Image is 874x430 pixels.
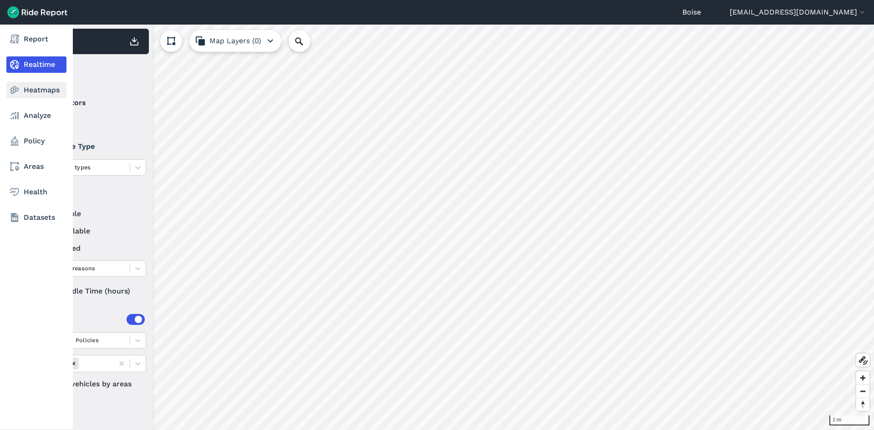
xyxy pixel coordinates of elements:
a: Health [6,184,66,200]
a: Datasets [6,209,66,226]
label: Lime [37,116,146,126]
div: Idle Time (hours) [37,283,146,299]
label: unavailable [37,226,146,237]
button: Zoom in [856,371,869,384]
img: Ride Report [7,6,67,18]
summary: Vehicle Type [37,134,145,159]
button: Zoom out [856,384,869,398]
a: Areas [6,158,66,175]
div: Remove Areas (3) [69,358,79,369]
summary: Status [37,183,145,208]
label: available [37,208,146,219]
input: Search Location or Vehicles [289,30,325,52]
a: Boise [682,7,701,18]
button: Reset bearing to north [856,398,869,411]
summary: Areas [37,307,145,332]
button: Map Layers (0) [189,30,281,52]
a: Report [6,31,66,47]
a: Heatmaps [6,82,66,98]
div: 2 mi [829,415,869,425]
div: Filter [33,58,149,86]
button: [EMAIL_ADDRESS][DOMAIN_NAME] [730,7,867,18]
label: Filter vehicles by areas [37,379,146,390]
a: Analyze [6,107,66,124]
canvas: Map [29,25,874,430]
summary: Operators [37,90,145,116]
div: Areas [49,314,145,325]
a: Realtime [6,56,66,73]
label: reserved [37,243,146,254]
a: Policy [6,133,66,149]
